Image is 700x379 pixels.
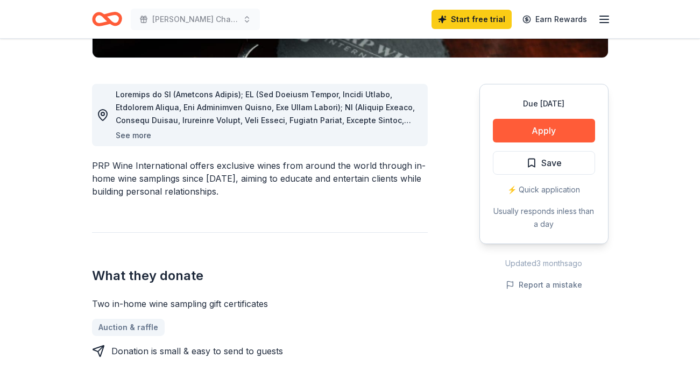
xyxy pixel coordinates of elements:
[493,205,595,231] div: Usually responds in less than a day
[493,183,595,196] div: ⚡️ Quick application
[92,159,428,198] div: PRP Wine International offers exclusive wines from around the world through in-home wine sampling...
[92,6,122,32] a: Home
[152,13,238,26] span: [PERSON_NAME] Charity Fashion Show
[131,9,260,30] button: [PERSON_NAME] Charity Fashion Show
[493,151,595,175] button: Save
[506,278,582,291] button: Report a mistake
[479,257,609,270] div: Updated 3 months ago
[92,319,165,336] a: Auction & raffle
[92,267,428,284] h2: What they donate
[111,345,283,357] div: Donation is small & easy to send to guests
[432,10,512,29] a: Start free trial
[92,297,428,310] div: Two in-home wine sampling gift certificates
[493,119,595,142] button: Apply
[516,10,593,29] a: Earn Rewards
[116,129,151,142] button: See more
[493,97,595,110] div: Due [DATE]
[541,156,562,170] span: Save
